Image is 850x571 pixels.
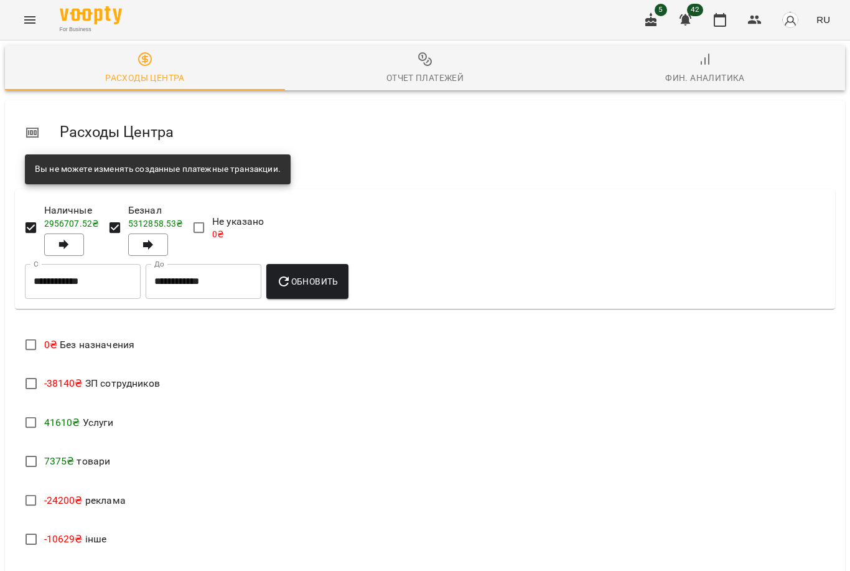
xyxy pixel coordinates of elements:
[44,533,107,545] span: інше
[44,455,111,467] span: товари
[60,6,122,24] img: Voopty Logo
[15,5,45,35] button: Menu
[782,11,799,29] img: avatar_s.png
[105,70,185,85] div: Расходы Центра
[128,219,184,229] span: 5312858.53 ₴
[44,203,100,218] span: Наличные
[386,70,464,85] div: Отчет Платежей
[44,494,83,506] span: -24200 ₴
[44,494,126,506] span: реклама
[44,417,80,428] span: 41610 ₴
[276,274,339,289] span: Обновить
[44,417,114,428] span: Услуги
[128,234,168,256] button: Безнал5312858.53₴
[35,158,281,181] div: Вы не можете изменять созданные платежные транзакции.
[212,214,264,229] span: Не указано
[655,4,667,16] span: 5
[44,219,100,229] span: 2956707.52 ₴
[212,229,224,239] span: 0 ₴
[60,26,122,34] span: For Business
[128,203,184,218] span: Безнал
[811,8,835,31] button: RU
[60,123,825,142] h5: Расходы Центра
[44,533,83,545] span: -10629 ₴
[687,4,703,16] span: 42
[44,339,135,351] span: Без назначения
[266,264,348,299] button: Обновить
[44,377,160,389] span: ЗП сотрудников
[44,234,84,256] button: Наличные2956707.52₴
[665,70,745,85] div: Фин. Аналитика
[44,455,75,467] span: 7375 ₴
[44,339,57,351] span: 0 ₴
[816,13,830,26] span: RU
[44,377,83,389] span: -38140 ₴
